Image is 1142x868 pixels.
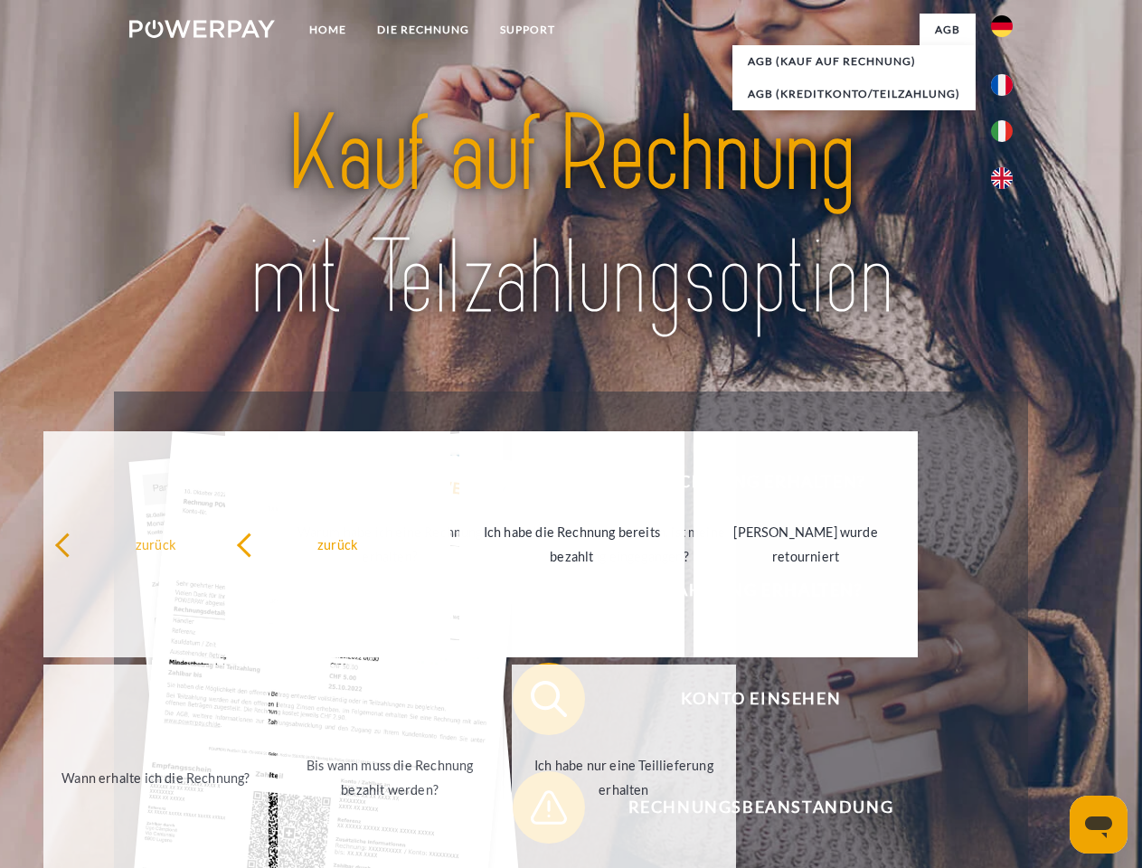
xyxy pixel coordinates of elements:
[539,771,982,844] span: Rechnungsbeanstandung
[732,78,976,110] a: AGB (Kreditkonto/Teilzahlung)
[129,20,275,38] img: logo-powerpay-white.svg
[236,532,439,556] div: zurück
[704,520,908,569] div: [PERSON_NAME] wurde retourniert
[173,87,969,346] img: title-powerpay_de.svg
[991,74,1013,96] img: fr
[991,167,1013,189] img: en
[920,14,976,46] a: agb
[54,532,258,556] div: zurück
[470,520,674,569] div: Ich habe die Rechnung bereits bezahlt
[362,14,485,46] a: DIE RECHNUNG
[732,45,976,78] a: AGB (Kauf auf Rechnung)
[991,15,1013,37] img: de
[991,120,1013,142] img: it
[523,753,726,802] div: Ich habe nur eine Teillieferung erhalten
[539,663,982,735] span: Konto einsehen
[485,14,571,46] a: SUPPORT
[294,14,362,46] a: Home
[54,765,258,789] div: Wann erhalte ich die Rechnung?
[1070,796,1128,854] iframe: Schaltfläche zum Öffnen des Messaging-Fensters
[288,753,492,802] div: Bis wann muss die Rechnung bezahlt werden?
